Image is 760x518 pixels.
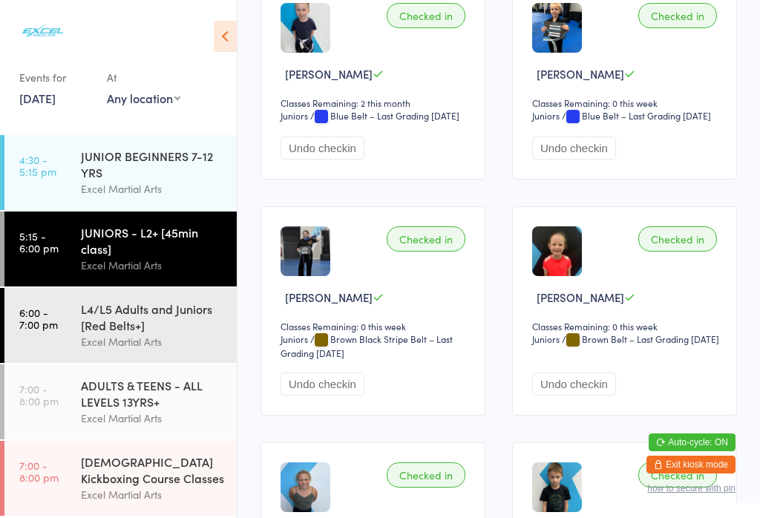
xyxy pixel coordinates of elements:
img: Excel Martial Arts [15,11,71,50]
div: Excel Martial Arts [81,410,224,427]
div: Checked in [638,3,717,28]
div: [DEMOGRAPHIC_DATA] Kickboxing Course Classes [81,453,224,486]
button: Undo checkin [532,137,616,160]
img: image1722415119.png [281,226,330,276]
div: At [107,65,180,90]
span: / Brown Belt – Last Grading [DATE] [562,332,719,345]
button: Undo checkin [281,373,364,396]
div: Classes Remaining: 0 this week [281,320,470,332]
div: Checked in [638,226,717,252]
span: [PERSON_NAME] [537,66,624,82]
div: Excel Martial Arts [81,486,224,503]
div: Excel Martial Arts [81,180,224,197]
img: image1666111892.png [532,462,582,512]
button: Auto-cycle: ON [649,433,736,451]
time: 4:30 - 5:15 pm [19,154,56,177]
button: Undo checkin [532,373,616,396]
div: Excel Martial Arts [81,257,224,274]
div: Checked in [387,226,465,252]
span: / Brown Black Stripe Belt – Last Grading [DATE] [281,332,453,359]
img: image1726591366.png [281,462,330,512]
div: Excel Martial Arts [81,333,224,350]
time: 5:15 - 6:00 pm [19,230,59,254]
span: / Blue Belt – Last Grading [DATE] [310,109,459,122]
span: [PERSON_NAME] [285,66,373,82]
img: image1631035050.png [281,3,330,53]
a: 5:15 -6:00 pmJUNIORS - L2+ [45min class]Excel Martial Arts [4,212,237,286]
div: Events for [19,65,92,90]
a: 7:00 -8:00 pm[DEMOGRAPHIC_DATA] Kickboxing Course ClassesExcel Martial Arts [4,441,237,516]
a: 6:00 -7:00 pmL4/L5 Adults and Juniors [Red Belts+]Excel Martial Arts [4,288,237,363]
span: [PERSON_NAME] [285,289,373,305]
a: 7:00 -8:00 pmADULTS & TEENS - ALL LEVELS 13YRS+Excel Martial Arts [4,364,237,439]
div: ADULTS & TEENS - ALL LEVELS 13YRS+ [81,377,224,410]
a: [DATE] [19,90,56,106]
div: Checked in [387,462,465,488]
div: Checked in [638,462,717,488]
div: JUNIOR BEGINNERS 7-12 YRS [81,148,224,180]
time: 7:00 - 8:00 pm [19,459,59,483]
img: image1652888369.png [532,226,582,276]
a: 4:30 -5:15 pmJUNIOR BEGINNERS 7-12 YRSExcel Martial Arts [4,135,237,210]
div: Classes Remaining: 0 this week [532,320,721,332]
div: Any location [107,90,180,106]
button: Exit kiosk mode [646,456,736,473]
div: Juniors [281,109,308,122]
time: 6:00 - 7:00 pm [19,306,58,330]
div: L4/L5 Adults and Juniors [Red Belts+] [81,301,224,333]
div: Juniors [532,332,560,345]
div: JUNIORS - L2+ [45min class] [81,224,224,257]
div: Juniors [532,109,560,122]
div: Classes Remaining: 2 this month [281,96,470,109]
div: Juniors [281,332,308,345]
span: [PERSON_NAME] [537,289,624,305]
div: Checked in [387,3,465,28]
time: 7:00 - 8:00 pm [19,383,59,407]
button: Undo checkin [281,137,364,160]
div: Classes Remaining: 0 this week [532,96,721,109]
span: / Blue Belt – Last Grading [DATE] [562,109,711,122]
img: image1634817706.png [532,3,582,53]
button: how to secure with pin [647,483,736,494]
